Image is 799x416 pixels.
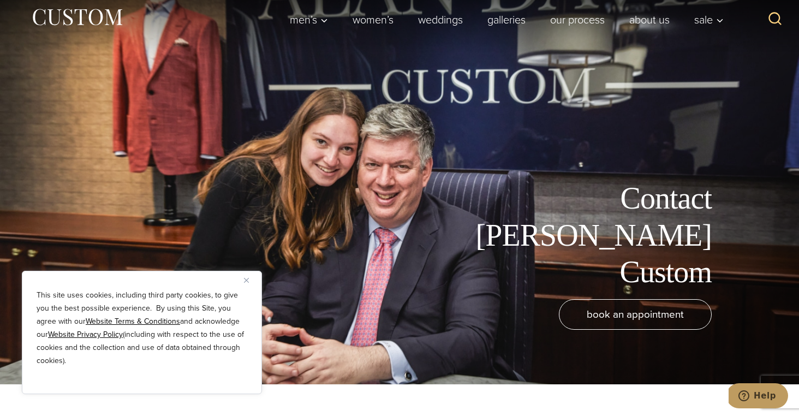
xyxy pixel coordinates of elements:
h1: Contact [PERSON_NAME] Custom [466,180,712,290]
a: Women’s [341,9,406,31]
nav: Primary Navigation [278,9,730,31]
button: Men’s sub menu toggle [278,9,341,31]
img: Close [244,278,249,283]
button: View Search Form [762,7,788,33]
a: Galleries [475,9,538,31]
button: Sale sub menu toggle [682,9,730,31]
p: This site uses cookies, including third party cookies, to give you the best possible experience. ... [37,289,247,367]
a: weddings [406,9,475,31]
a: Website Privacy Policy [48,329,123,340]
a: Our Process [538,9,617,31]
a: book an appointment [559,299,712,330]
a: About Us [617,9,682,31]
iframe: Opens a widget where you can chat to one of our agents [729,383,788,411]
a: Website Terms & Conditions [86,316,180,327]
span: book an appointment [587,306,684,322]
button: Close [244,274,257,287]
